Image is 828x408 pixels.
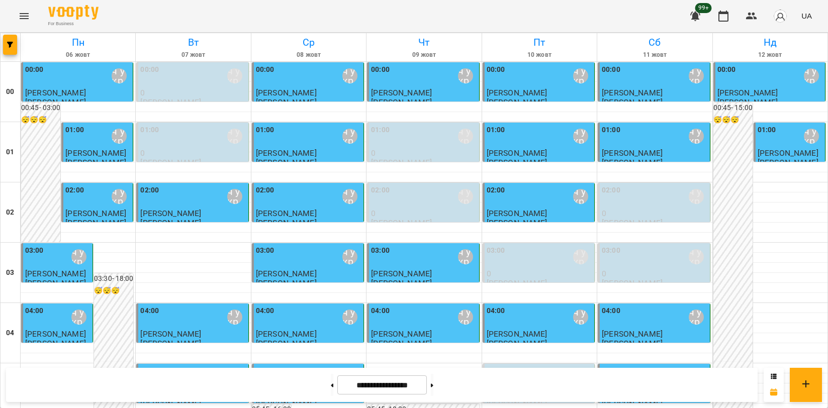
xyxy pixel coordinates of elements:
h6: 01 [6,147,14,158]
p: 0 [140,149,246,157]
label: 01:00 [65,125,84,136]
label: 03:00 [256,245,274,256]
span: [PERSON_NAME] [602,329,663,339]
p: [PERSON_NAME] [140,219,201,227]
p: [PERSON_NAME] [602,158,663,167]
h6: 00:45 - 03:00 [21,103,60,114]
div: Мойсук Надія\ ма укр\шч укр\ https://us06web.zoom.us/j/84559859332 [342,249,357,264]
label: 04:00 [25,305,44,317]
p: [PERSON_NAME] [140,339,201,348]
h6: Пн [22,35,134,50]
div: Мойсук Надія\ ма укр\шч укр\ https://us06web.zoom.us/j/84559859332 [71,249,86,264]
p: [PERSON_NAME] [717,98,778,107]
img: Voopty Logo [48,5,99,20]
label: 01:00 [758,125,776,136]
label: 00:00 [602,64,620,75]
h6: 12 жовт [714,50,826,60]
h6: 03 [6,267,14,278]
label: 03:00 [371,245,390,256]
span: [PERSON_NAME] [65,209,126,218]
p: 0 [371,149,477,157]
p: [PERSON_NAME] [487,98,547,107]
div: Мойсук Надія\ ма укр\шч укр\ https://us06web.zoom.us/j/84559859332 [689,249,704,264]
label: 01:00 [487,125,505,136]
label: 04:00 [256,305,274,317]
h6: 06 жовт [22,50,134,60]
p: [PERSON_NAME] [487,158,547,167]
div: Мойсук Надія\ ма укр\шч укр\ https://us06web.zoom.us/j/84559859332 [573,189,588,204]
p: [PERSON_NAME] [256,219,317,227]
h6: Чт [368,35,480,50]
div: Мойсук Надія\ ма укр\шч укр\ https://us06web.zoom.us/j/84559859332 [227,310,242,325]
p: 0 [140,88,246,97]
h6: 02 [6,207,14,218]
p: [PERSON_NAME] [487,339,547,348]
p: [PERSON_NAME] [602,219,663,227]
span: [PERSON_NAME] [371,88,432,97]
span: [PERSON_NAME] [256,329,317,339]
div: Мойсук Надія\ ма укр\шч укр\ https://us06web.zoom.us/j/84559859332 [458,189,473,204]
h6: Нд [714,35,826,50]
label: 02:00 [256,185,274,196]
p: [PERSON_NAME] [487,219,547,227]
div: Мойсук Надія\ ма укр\шч укр\ https://us06web.zoom.us/j/84559859332 [112,129,127,144]
h6: Пт [484,35,595,50]
h6: 10 жовт [484,50,595,60]
div: Мойсук Надія\ ма укр\шч укр\ https://us06web.zoom.us/j/84559859332 [689,189,704,204]
label: 02:00 [140,185,159,196]
div: Мойсук Надія\ ма укр\шч укр\ https://us06web.zoom.us/j/84559859332 [689,310,704,325]
label: 00:00 [487,64,505,75]
div: Мойсук Надія\ ма укр\шч укр\ https://us06web.zoom.us/j/84559859332 [689,129,704,144]
div: Мойсук Надія\ ма укр\шч укр\ https://us06web.zoom.us/j/84559859332 [342,310,357,325]
p: [PERSON_NAME] [371,158,432,167]
h6: Сб [599,35,710,50]
button: UA [797,7,816,25]
span: [PERSON_NAME] [487,148,547,158]
p: [PERSON_NAME] [256,158,317,167]
h6: 08 жовт [253,50,364,60]
label: 03:00 [602,245,620,256]
p: [PERSON_NAME] [371,98,432,107]
label: 04:00 [140,305,159,317]
div: Мойсук Надія\ ма укр\шч укр\ https://us06web.zoom.us/j/84559859332 [804,129,819,144]
button: Menu [12,4,36,28]
div: Мойсук Надія\ ма укр\шч укр\ https://us06web.zoom.us/j/84559859332 [458,129,473,144]
div: Мойсук Надія\ ма укр\шч укр\ https://us06web.zoom.us/j/84559859332 [71,310,86,325]
div: Мойсук Надія\ ма укр\шч укр\ https://us06web.zoom.us/j/84559859332 [804,68,819,83]
span: [PERSON_NAME] [717,88,778,97]
img: avatar_s.png [773,9,787,23]
span: [PERSON_NAME] [256,209,317,218]
p: 0 [487,269,592,278]
span: [PERSON_NAME] [758,148,818,158]
h6: 11 жовт [599,50,710,60]
p: [PERSON_NAME] [256,339,317,348]
h6: Вт [137,35,249,50]
span: [PERSON_NAME] [371,269,432,278]
div: Мойсук Надія\ ма укр\шч укр\ https://us06web.zoom.us/j/84559859332 [342,129,357,144]
div: Мойсук Надія\ ма укр\шч укр\ https://us06web.zoom.us/j/84559859332 [458,68,473,83]
label: 04:00 [487,305,505,317]
label: 00:00 [256,64,274,75]
label: 03:00 [25,245,44,256]
p: [PERSON_NAME] [256,98,317,107]
span: [PERSON_NAME] [65,148,126,158]
p: [PERSON_NAME] [371,279,432,287]
p: [PERSON_NAME] [487,279,547,287]
label: 01:00 [602,125,620,136]
span: [PERSON_NAME] [25,269,86,278]
p: [PERSON_NAME] [256,279,317,287]
p: [PERSON_NAME] [25,339,86,348]
p: 0 [371,209,477,218]
span: [PERSON_NAME] [602,88,663,97]
p: [PERSON_NAME] [65,158,126,167]
label: 02:00 [371,185,390,196]
p: [PERSON_NAME] [140,158,201,167]
div: Мойсук Надія\ ма укр\шч укр\ https://us06web.zoom.us/j/84559859332 [342,189,357,204]
label: 00:00 [717,64,736,75]
p: [PERSON_NAME] [25,279,86,287]
div: Мойсук Надія\ ма укр\шч укр\ https://us06web.zoom.us/j/84559859332 [689,68,704,83]
h6: 09 жовт [368,50,480,60]
h6: 03:30 - 18:00 [94,273,133,284]
h6: 😴😴😴 [713,115,753,126]
label: 01:00 [140,125,159,136]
